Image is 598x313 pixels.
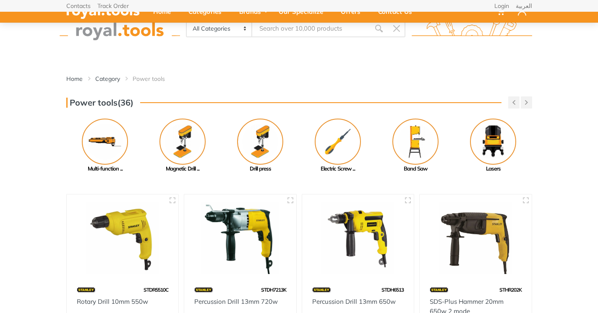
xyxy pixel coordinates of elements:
[77,282,95,297] img: 15.webp
[427,202,524,274] img: Royal Tools - SDS-Plus Hammer 20mm 650w 2 mode
[261,287,286,293] span: STDH7213K
[312,282,331,297] img: 15.webp
[77,297,148,305] a: Rotary Drill 10mm 550w
[74,202,171,274] img: Royal Tools - Rotary Drill 10mm 550w
[470,119,516,165] img: Royal - Lasers
[516,3,532,9] a: العربية
[222,119,299,173] a: Drill press
[454,165,532,173] div: Lasers
[381,287,404,293] span: STDH6513
[159,119,206,165] img: Royal - Magnetic Drill Press
[299,119,377,173] a: Electric Screw ...
[66,75,83,83] a: Home
[194,297,278,305] a: Percussion Drill 13mm 720w
[194,282,213,297] img: 15.webp
[499,287,522,293] span: STHR202K
[392,119,439,165] img: Royal - Band Saw
[237,119,283,165] img: Royal - Drill press
[66,3,91,9] a: Contacts
[315,119,361,165] img: Royal - Electric Screw Driver
[144,119,222,173] a: Magnetic Drill ...
[430,282,448,297] img: 15.webp
[144,165,222,173] div: Magnetic Drill ...
[82,119,128,165] img: Royal - Multi-function tools
[377,165,454,173] div: Band Saw
[299,165,377,173] div: Electric Screw ...
[454,119,532,173] a: Lasers
[66,119,144,173] a: Multi-function ...
[187,21,253,36] select: Category
[66,165,144,173] div: Multi-function ...
[412,17,532,40] img: royal.tools Logo
[97,3,129,9] a: Track Order
[66,98,133,108] h3: Power tools(36)
[222,165,299,173] div: Drill press
[310,202,407,274] img: Royal Tools - Percussion Drill 13mm 650w
[133,75,178,83] li: Power tools
[66,75,532,83] nav: breadcrumb
[192,202,289,274] img: Royal Tools - Percussion Drill 13mm 720w
[312,297,396,305] a: Percussion Drill 13mm 650w
[494,3,509,9] a: Login
[95,75,120,83] a: Category
[144,287,168,293] span: STDR5510C
[377,119,454,173] a: Band Saw
[60,17,180,40] img: royal.tools Logo
[252,20,370,37] input: Site search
